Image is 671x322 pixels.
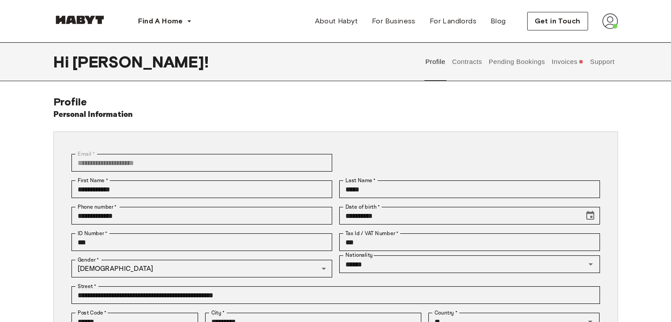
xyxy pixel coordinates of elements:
a: Blog [484,12,513,30]
label: Date of birth [345,203,380,211]
h6: Personal Information [53,109,133,121]
button: Find A Home [131,12,199,30]
a: For Business [365,12,423,30]
span: For Landlords [430,16,476,26]
label: First Name [78,176,108,184]
label: Country [435,309,457,317]
img: avatar [602,13,618,29]
label: Last Name [345,176,376,184]
span: Profile [53,95,87,108]
img: Habyt [53,15,106,24]
span: Blog [491,16,506,26]
label: Phone number [78,203,117,211]
div: user profile tabs [422,42,618,81]
button: Pending Bookings [487,42,546,81]
label: Gender [78,256,99,264]
button: Contracts [451,42,483,81]
button: Profile [424,42,447,81]
span: Hi [53,52,72,71]
label: City [211,309,225,317]
label: Street [78,282,96,290]
label: Email [78,150,95,158]
span: For Business [372,16,416,26]
label: Nationality [345,251,373,259]
div: [DEMOGRAPHIC_DATA] [71,260,332,277]
span: About Habyt [315,16,358,26]
span: Find A Home [138,16,183,26]
button: Choose date, selected date is Dec 7, 2004 [581,207,599,225]
span: Get in Touch [535,16,581,26]
label: Tax Id / VAT Number [345,229,398,237]
label: Post Code [78,309,107,317]
button: Get in Touch [527,12,588,30]
a: About Habyt [308,12,365,30]
a: For Landlords [423,12,484,30]
button: Invoices [551,42,585,81]
button: Open [585,258,597,270]
div: You can't change your email address at the moment. Please reach out to customer support in case y... [71,154,332,172]
label: ID Number [78,229,107,237]
button: Support [589,42,616,81]
span: [PERSON_NAME] ! [72,52,209,71]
